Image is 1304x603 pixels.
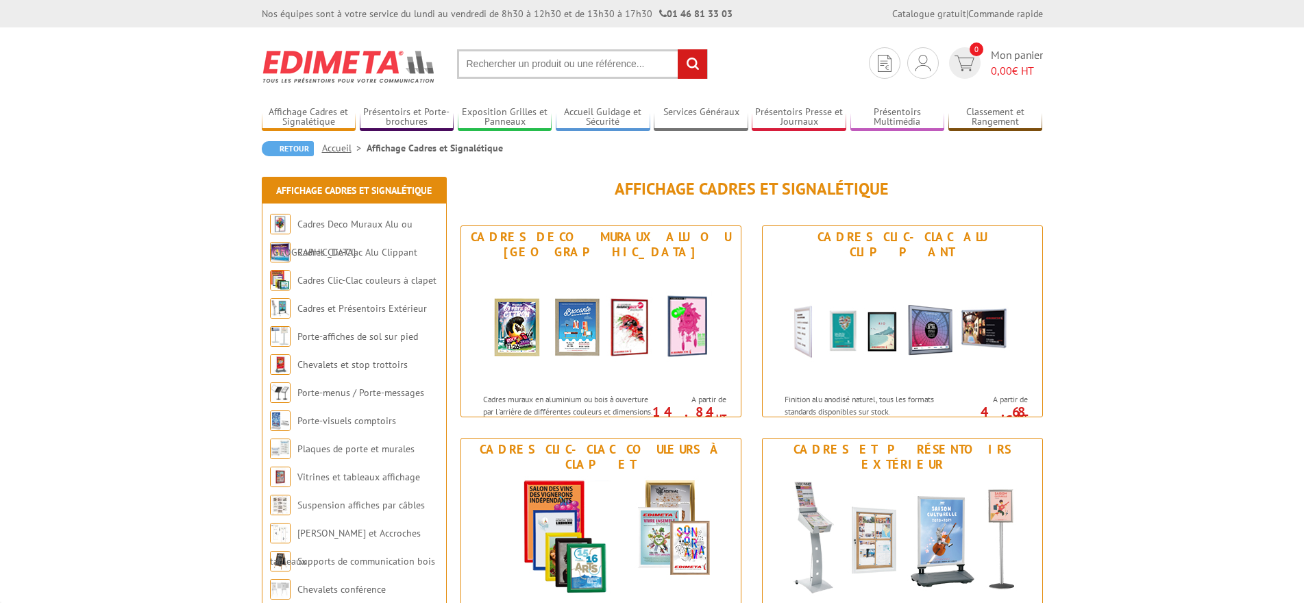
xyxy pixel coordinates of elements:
[367,141,503,155] li: Affichage Cadres et Signalétique
[297,471,420,483] a: Vitrines et tableaux affichage
[270,410,291,431] img: Porte-visuels comptoirs
[958,394,1028,405] span: A partir de
[483,393,653,441] p: Cadres muraux en aluminium ou bois à ouverture par l'arrière de différentes couleurs et dimension...
[850,106,945,129] a: Présentoirs Multimédia
[474,263,728,386] img: Cadres Deco Muraux Alu ou Bois
[297,302,427,315] a: Cadres et Présentoirs Extérieur
[457,49,708,79] input: Rechercher un produit ou une référence...
[297,358,408,371] a: Chevalets et stop trottoirs
[762,225,1043,417] a: Cadres Clic-Clac Alu Clippant Cadres Clic-Clac Alu Clippant Finition alu anodisé naturel, tous le...
[297,330,418,343] a: Porte-affiches de sol sur pied
[262,141,314,156] a: Retour
[270,527,421,567] a: [PERSON_NAME] et Accroches tableaux
[297,386,424,399] a: Porte-menus / Porte-messages
[322,142,367,154] a: Accueil
[465,230,737,260] div: Cadres Deco Muraux Alu ou [GEOGRAPHIC_DATA]
[656,394,726,405] span: A partir de
[776,476,1029,599] img: Cadres et Présentoirs Extérieur
[991,47,1043,79] span: Mon panier
[270,218,413,258] a: Cadres Deco Muraux Alu ou [GEOGRAPHIC_DATA]
[678,49,707,79] input: rechercher
[270,523,291,543] img: Cimaises et Accroches tableaux
[955,56,974,71] img: devis rapide
[297,555,435,567] a: Supports de communication bois
[766,230,1039,260] div: Cadres Clic-Clac Alu Clippant
[270,214,291,234] img: Cadres Deco Muraux Alu ou Bois
[297,499,425,511] a: Suspension affiches par câbles
[752,106,846,129] a: Présentoirs Presse et Journaux
[659,8,733,20] strong: 01 46 81 33 03
[970,42,983,56] span: 0
[297,443,415,455] a: Plaques de porte et murales
[948,106,1043,129] a: Classement et Rangement
[270,298,291,319] img: Cadres et Présentoirs Extérieur
[297,246,417,258] a: Cadres Clic-Clac Alu Clippant
[360,106,454,129] a: Présentoirs et Porte-brochures
[878,55,891,72] img: devis rapide
[262,7,733,21] div: Nos équipes sont à votre service du lundi au vendredi de 8h30 à 12h30 et de 13h30 à 17h30
[654,106,748,129] a: Services Généraux
[991,64,1012,77] span: 0,00
[892,8,966,20] a: Catalogue gratuit
[946,47,1043,79] a: devis rapide 0 Mon panier 0,00€ HT
[474,476,728,599] img: Cadres Clic-Clac couleurs à clapet
[270,495,291,515] img: Suspension affiches par câbles
[270,467,291,487] img: Vitrines et tableaux affichage
[270,270,291,291] img: Cadres Clic-Clac couleurs à clapet
[270,579,291,600] img: Chevalets conférence
[556,106,650,129] a: Accueil Guidage et Sécurité
[270,354,291,375] img: Chevalets et stop trottoirs
[915,55,931,71] img: devis rapide
[716,412,726,423] sup: HT
[991,63,1043,79] span: € HT
[650,408,726,424] p: 14.84 €
[262,106,356,129] a: Affichage Cadres et Signalétique
[951,408,1028,424] p: 4.68 €
[465,442,737,472] div: Cadres Clic-Clac couleurs à clapet
[785,393,955,417] p: Finition alu anodisé naturel, tous les formats standards disponibles sur stock.
[297,274,436,286] a: Cadres Clic-Clac couleurs à clapet
[297,415,396,427] a: Porte-visuels comptoirs
[766,442,1039,472] div: Cadres et Présentoirs Extérieur
[458,106,552,129] a: Exposition Grilles et Panneaux
[460,225,741,417] a: Cadres Deco Muraux Alu ou [GEOGRAPHIC_DATA] Cadres Deco Muraux Alu ou Bois Cadres muraux en alumi...
[776,263,1029,386] img: Cadres Clic-Clac Alu Clippant
[297,583,386,595] a: Chevalets conférence
[1018,412,1028,423] sup: HT
[262,41,436,92] img: Edimeta
[276,184,432,197] a: Affichage Cadres et Signalétique
[892,7,1043,21] div: |
[270,382,291,403] img: Porte-menus / Porte-messages
[270,439,291,459] img: Plaques de porte et murales
[460,180,1043,198] h1: Affichage Cadres et Signalétique
[270,326,291,347] img: Porte-affiches de sol sur pied
[968,8,1043,20] a: Commande rapide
